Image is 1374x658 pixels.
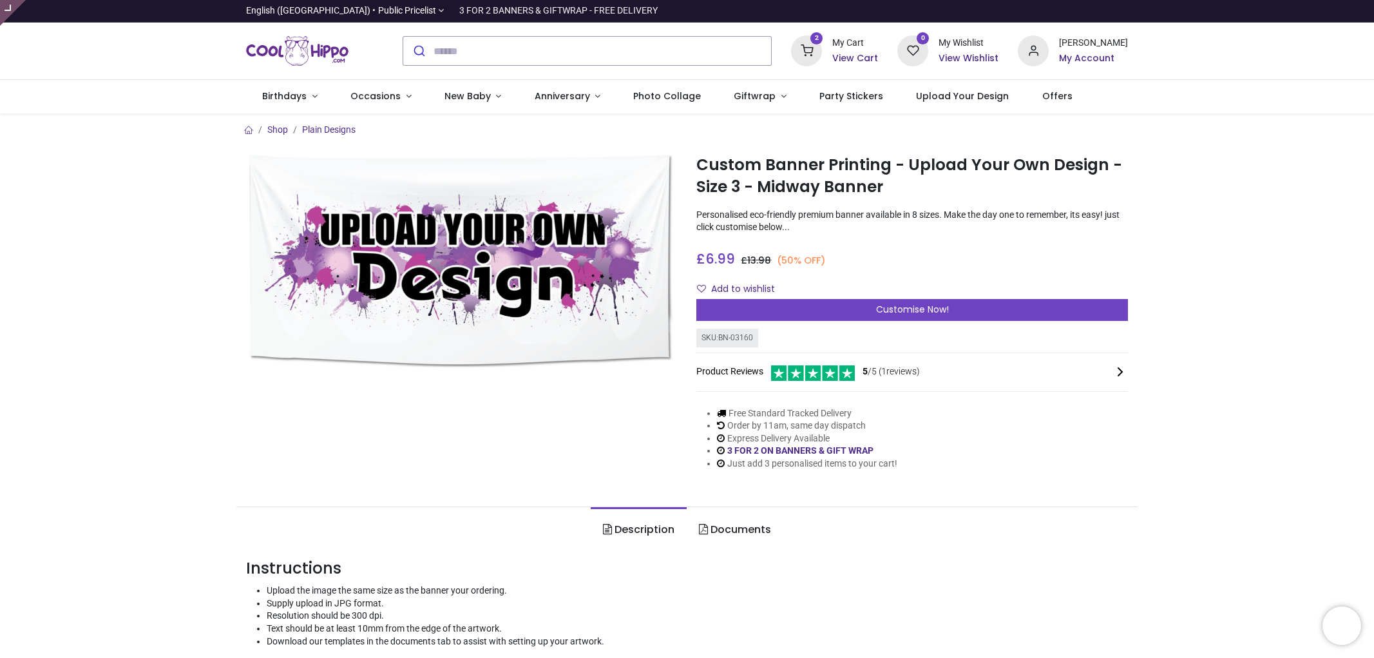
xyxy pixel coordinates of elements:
[267,623,1129,635] li: Text should be at least 10mm from the edge of the artwork.
[591,507,687,552] a: Description
[917,32,929,44] sup: 0
[246,33,349,69] img: Cool Hippo
[267,635,1129,648] li: Download our templates in the documents tab to assist with setting up your artwork.
[747,254,771,267] span: 13.98
[267,124,288,135] a: Shop
[916,90,1009,102] span: Upload Your Design
[939,37,998,50] div: My Wishlist
[459,5,658,17] div: 3 FOR 2 BANNERS & GIFTWRAP - FREE DELIVERY
[777,254,826,267] small: (50% OFF)
[832,52,878,65] a: View Cart
[718,80,803,113] a: Giftwrap
[334,80,428,113] a: Occasions
[267,585,1129,597] li: Upload the image the same size as the banner your ordering.
[696,329,758,347] div: SKU: BN-03160
[697,284,706,293] i: Add to wishlist
[897,45,928,55] a: 0
[741,254,771,267] span: £
[1059,52,1128,65] a: My Account
[687,507,783,552] a: Documents
[863,365,920,378] span: /5 ( 1 reviews)
[246,5,444,17] a: English ([GEOGRAPHIC_DATA]) •Public Pricelist
[791,45,822,55] a: 2
[939,52,998,65] a: View Wishlist
[302,124,356,135] a: Plain Designs
[717,432,897,445] li: Express Delivery Available
[717,458,897,470] li: Just add 3 personalised items to your cart!
[1042,90,1073,102] span: Offers
[696,209,1128,234] p: Personalised eco-friendly premium banner available in 8 sizes. Make the day one to remember, its ...
[246,80,334,113] a: Birthdays
[262,90,307,102] span: Birthdays
[857,5,1128,17] iframe: Customer reviews powered by Trustpilot
[535,90,590,102] span: Anniversary
[876,303,949,316] span: Customise Now!
[696,249,735,268] span: £
[518,80,617,113] a: Anniversary
[705,249,735,268] span: 6.99
[1322,606,1361,645] iframe: Brevo live chat
[403,37,434,65] button: Submit
[717,407,897,420] li: Free Standard Tracked Delivery
[350,90,401,102] span: Occasions
[717,420,897,432] li: Order by 11am, same day dispatch
[633,90,701,102] span: Photo Collage
[810,32,823,44] sup: 2
[696,363,1128,381] div: Product Reviews
[696,154,1128,198] h1: Custom Banner Printing - Upload Your Own Design - Size 3 - Midway Banner
[267,610,1129,623] li: Resolution should be 300 dpi.
[734,90,776,102] span: Giftwrap
[246,151,678,368] img: Custom Banner Printing - Upload Your Own Design - Size 3 - Midway Banner
[696,278,786,300] button: Add to wishlistAdd to wishlist
[428,80,518,113] a: New Baby
[727,445,873,456] a: 3 FOR 2 ON BANNERS & GIFT WRAP
[267,597,1129,610] li: Supply upload in JPG format.
[246,557,1129,579] h3: Instructions
[378,5,436,17] span: Public Pricelist
[246,33,349,69] a: Logo of Cool Hippo
[1059,37,1128,50] div: [PERSON_NAME]
[819,90,883,102] span: Party Stickers
[832,37,878,50] div: My Cart
[863,366,868,376] span: 5
[444,90,491,102] span: New Baby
